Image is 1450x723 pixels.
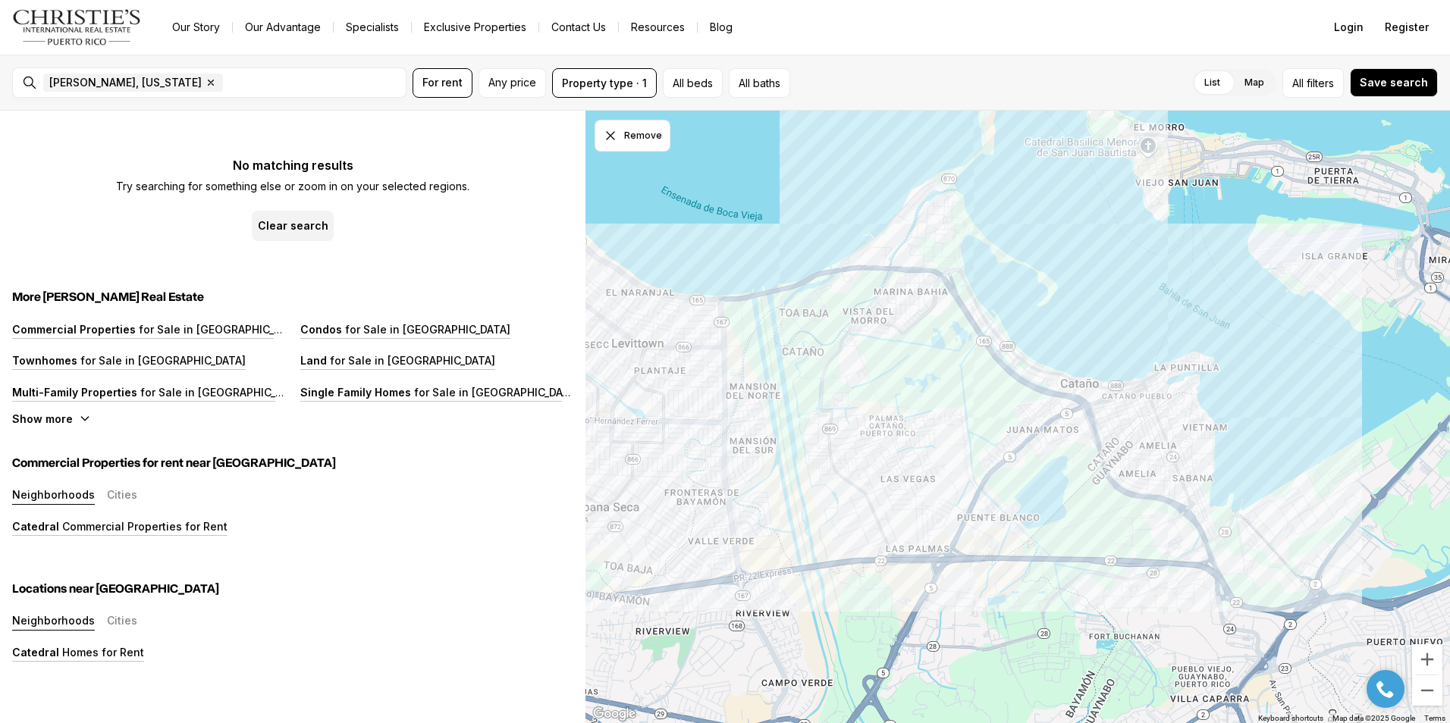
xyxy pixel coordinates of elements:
[663,68,723,98] button: All beds
[479,68,546,98] button: Any price
[12,646,59,659] p: Catedral
[12,354,246,367] a: Townhomes for Sale in [GEOGRAPHIC_DATA]
[12,412,91,425] button: Show more
[1325,12,1373,42] button: Login
[252,211,334,241] button: Clear search
[12,581,573,596] h5: Locations near [GEOGRAPHIC_DATA]
[12,386,137,399] p: Multi-Family Properties
[12,455,573,471] h5: Commercial Properties for rent near [GEOGRAPHIC_DATA]
[1307,75,1334,91] span: filters
[300,323,342,336] p: Condos
[1232,69,1276,96] label: Map
[107,489,137,505] button: Cities
[552,68,657,98] button: Property type · 1
[539,17,618,38] button: Contact Us
[488,77,536,89] span: Any price
[1424,714,1445,722] a: Terms (opens in new tab)
[413,68,472,98] button: For rent
[1376,12,1438,42] button: Register
[12,323,136,336] p: Commercial Properties
[116,159,469,171] p: No matching results
[1282,68,1344,98] button: Allfilters
[1412,675,1442,706] button: Zoom out
[59,520,228,533] p: Commercial Properties for Rent
[1385,21,1429,33] span: Register
[619,17,697,38] a: Resources
[300,354,327,367] p: Land
[160,17,232,38] a: Our Story
[12,9,142,45] img: logo
[595,120,670,152] button: Dismiss drawing
[698,17,745,38] a: Blog
[1350,68,1438,97] button: Save search
[12,489,95,505] button: Neighborhoods
[334,17,411,38] a: Specialists
[342,323,510,336] p: for Sale in [GEOGRAPHIC_DATA]
[729,68,790,98] button: All baths
[12,520,59,533] p: Catedral
[422,77,463,89] span: For rent
[258,220,328,232] p: Clear search
[1192,69,1232,96] label: List
[137,386,306,399] p: for Sale in [GEOGRAPHIC_DATA]
[12,386,306,399] a: Multi-Family Properties for Sale in [GEOGRAPHIC_DATA]
[300,354,495,367] a: Land for Sale in [GEOGRAPHIC_DATA]
[12,646,144,659] a: Catedral Homes for Rent
[136,323,304,336] p: for Sale in [GEOGRAPHIC_DATA]
[1334,21,1364,33] span: Login
[1332,714,1415,722] span: Map data ©2025 Google
[233,17,333,38] a: Our Advantage
[12,323,304,336] a: Commercial Properties for Sale in [GEOGRAPHIC_DATA]
[12,615,95,631] button: Neighborhoods
[411,386,579,399] p: for Sale in [GEOGRAPHIC_DATA]
[1292,75,1304,91] span: All
[1360,77,1428,89] span: Save search
[59,646,144,659] p: Homes for Rent
[300,323,510,336] a: Condos for Sale in [GEOGRAPHIC_DATA]
[327,354,495,367] p: for Sale in [GEOGRAPHIC_DATA]
[1412,644,1442,674] button: Zoom in
[77,354,246,367] p: for Sale in [GEOGRAPHIC_DATA]
[12,290,573,305] h5: More [PERSON_NAME] Real Estate
[12,354,77,367] p: Townhomes
[300,386,579,399] a: Single Family Homes for Sale in [GEOGRAPHIC_DATA]
[412,17,538,38] a: Exclusive Properties
[107,615,137,631] button: Cities
[116,177,469,196] p: Try searching for something else or zoom in on your selected regions.
[12,520,228,533] a: Catedral Commercial Properties for Rent
[300,386,411,399] p: Single Family Homes
[49,77,202,89] span: [PERSON_NAME], [US_STATE]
